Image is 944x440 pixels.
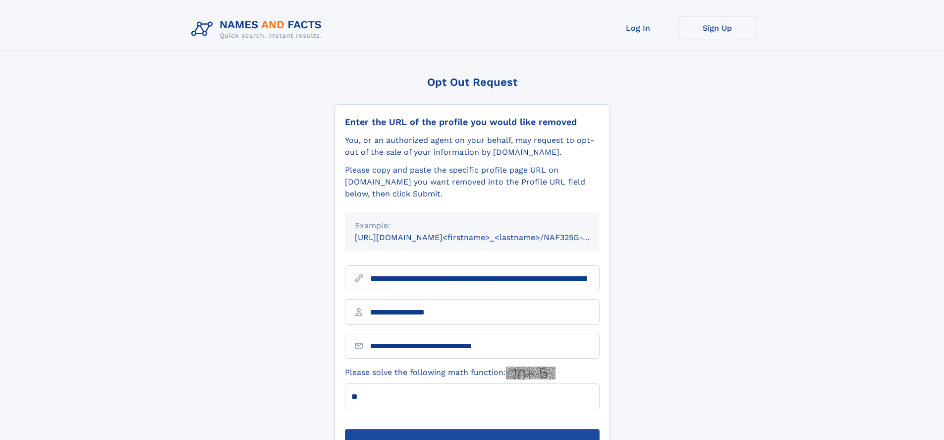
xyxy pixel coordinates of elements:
[345,367,555,379] label: Please solve the following math function:
[345,164,600,200] div: Please copy and paste the specific profile page URL on [DOMAIN_NAME] you want removed into the Pr...
[355,233,618,242] small: [URL][DOMAIN_NAME]<firstname>_<lastname>/NAF325G-xxxxxxxx
[187,16,330,43] img: Logo Names and Facts
[678,16,757,40] a: Sign Up
[345,134,600,158] div: You, or an authorized agent on your behalf, may request to opt-out of the sale of your informatio...
[355,220,590,232] div: Example:
[345,117,600,127] div: Enter the URL of the profile you would like removed
[334,76,610,88] div: Opt Out Request
[599,16,678,40] a: Log In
